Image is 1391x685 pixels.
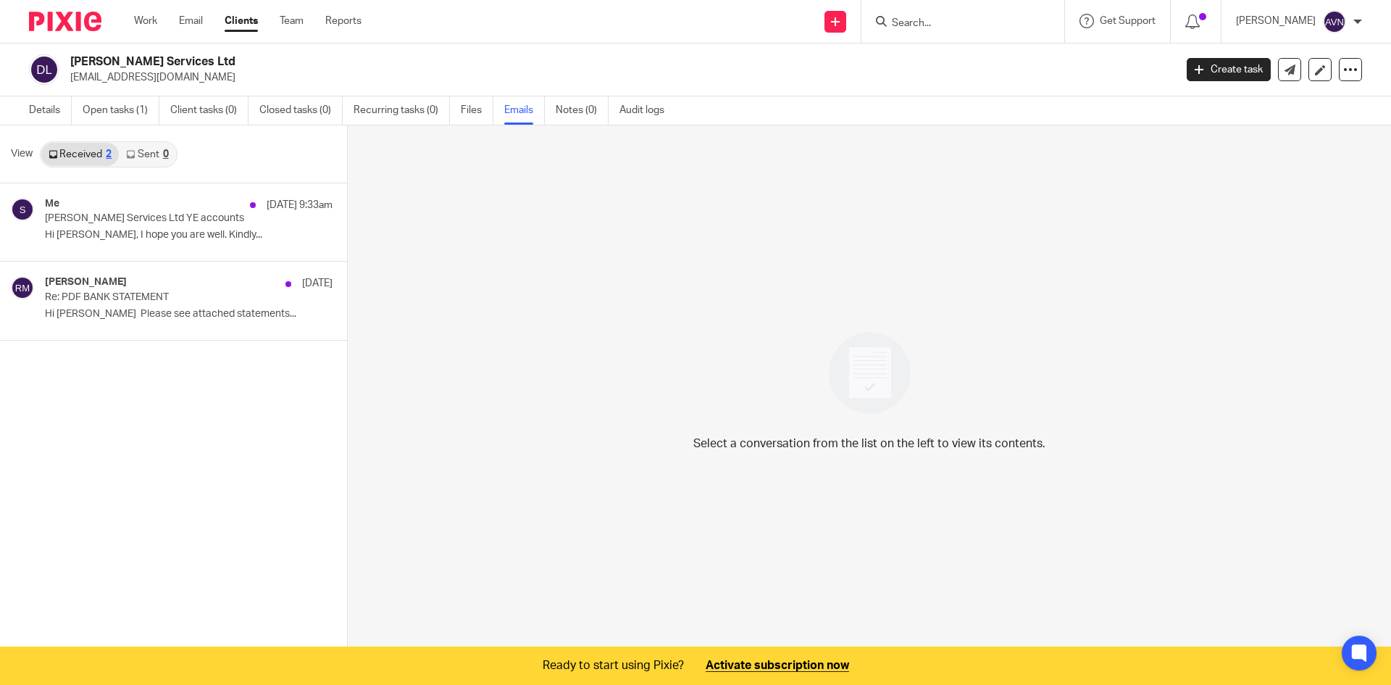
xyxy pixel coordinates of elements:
a: Sent0 [119,143,175,166]
p: Re: PDF BANK STATEMENT [45,291,275,304]
a: Open tasks (1) [83,96,159,125]
a: Team [280,14,304,28]
p: [DATE] 9:33am [267,198,333,212]
img: image [819,323,920,423]
a: Files [461,96,493,125]
a: Recurring tasks (0) [354,96,450,125]
a: Clients [225,14,258,28]
a: Details [29,96,72,125]
img: svg%3E [1323,10,1346,33]
a: Email [179,14,203,28]
a: Audit logs [619,96,675,125]
img: svg%3E [11,198,34,221]
span: Get Support [1100,16,1156,26]
h2: [PERSON_NAME] Services Ltd [70,54,946,70]
p: Hi [PERSON_NAME], I hope you are well. Kindly... [45,229,333,241]
p: [PERSON_NAME] [1236,14,1316,28]
p: [EMAIL_ADDRESS][DOMAIN_NAME] [70,70,1165,85]
img: Pixie [29,12,101,31]
img: svg%3E [11,276,34,299]
img: svg%3E [29,54,59,85]
a: Received2 [41,143,119,166]
p: Hi [PERSON_NAME] Please see attached statements... [45,308,333,320]
h4: [PERSON_NAME] [45,276,127,288]
p: Select a conversation from the list on the left to view its contents. [693,435,1045,452]
a: Create task [1187,58,1271,81]
a: Client tasks (0) [170,96,248,125]
a: Closed tasks (0) [259,96,343,125]
p: [PERSON_NAME] Services Ltd YE accounts [45,212,275,225]
input: Search [890,17,1021,30]
span: View [11,146,33,162]
a: Notes (0) [556,96,609,125]
div: 0 [163,149,169,159]
a: Emails [504,96,545,125]
h4: Me [45,198,59,210]
div: 2 [106,149,112,159]
p: [DATE] [302,276,333,291]
a: Reports [325,14,362,28]
a: Work [134,14,157,28]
